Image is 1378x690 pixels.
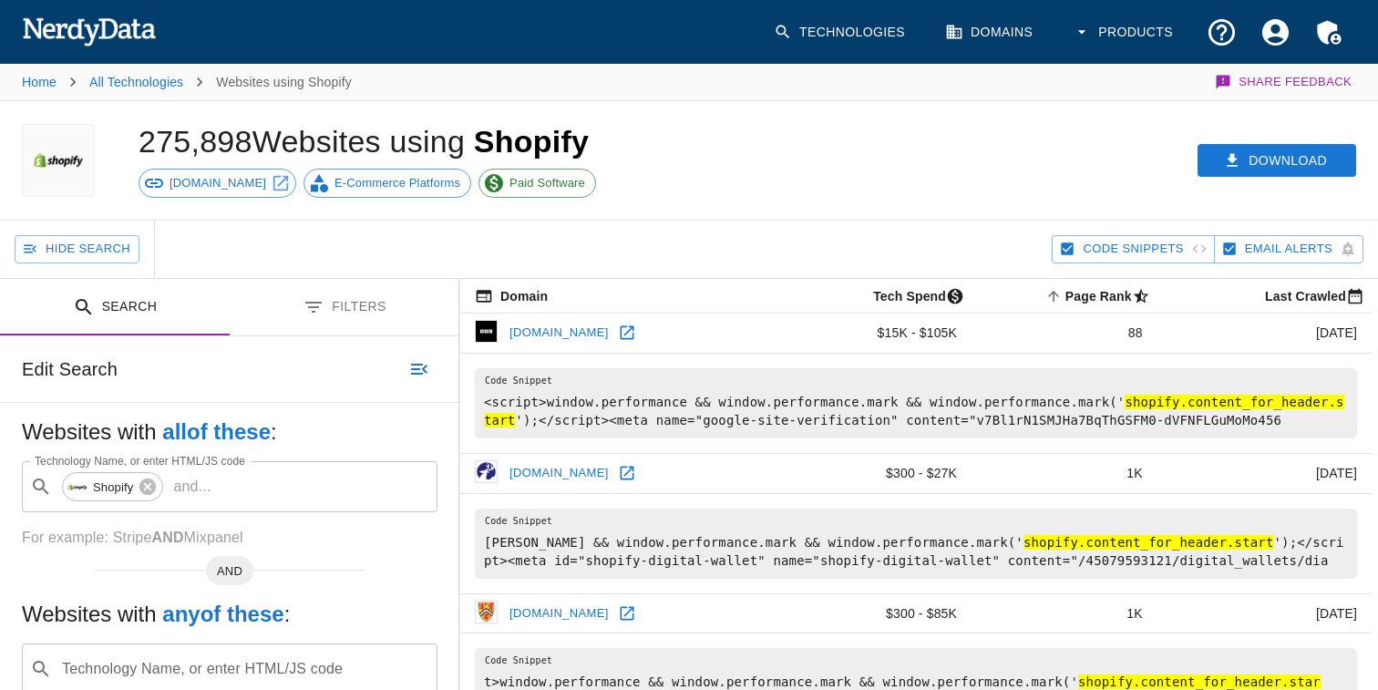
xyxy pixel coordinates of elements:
[613,600,641,627] a: Open uwaterloo.ca in new window
[475,509,1357,579] pre: [PERSON_NAME] && window.performance.mark && window.performance.mark(' ');</script><meta id="shopi...
[22,417,437,447] h5: Websites with :
[139,124,589,159] h1: 275,898 Websites using
[151,530,183,545] b: AND
[62,472,163,501] div: Shopify
[475,601,498,623] img: uwaterloo.ca icon
[162,419,271,444] b: all of these
[1195,5,1249,59] button: Support and Documentation
[505,459,613,488] a: [DOMAIN_NAME]
[613,319,641,346] a: Open bbc.com in new window
[475,368,1357,438] pre: <script>window.performance && window.performance.mark && window.performance.mark(' ');</script><m...
[505,319,613,347] a: [DOMAIN_NAME]
[83,477,143,498] span: Shopify
[1062,5,1188,59] button: Products
[30,124,87,197] img: Shopify logo
[22,355,118,384] h6: Edit Search
[216,73,352,91] p: Websites using Shopify
[484,395,1344,427] hl: shopify.content_for_header.start
[166,476,218,498] p: and ...
[139,169,296,198] a: [DOMAIN_NAME]
[22,64,352,100] nav: breadcrumb
[1245,239,1332,260] span: You are receiving email alerts for this report. Click to disable.
[934,5,1047,59] a: Domains
[89,75,183,89] a: All Technologies
[774,453,972,493] td: $300 - $27K
[1157,314,1372,354] td: [DATE]
[303,169,471,198] a: E-Commerce Platforms
[1249,5,1302,59] button: Account Settings
[774,314,972,354] td: $15K - $105K
[1241,285,1372,307] span: Most recent date this website was successfully crawled
[1157,593,1372,633] td: [DATE]
[1052,235,1214,263] button: Hide Code Snippets
[763,5,920,59] a: Technologies
[324,174,470,192] span: E-Commerce Platforms
[1157,453,1372,493] td: [DATE]
[474,124,589,159] span: Shopify
[849,285,972,307] span: The estimated minimum and maximum annual tech spend each webpage has, based on the free, freemium...
[1212,64,1356,100] button: Share Feedback
[230,279,459,336] button: Filters
[774,593,972,633] td: $300 - $85K
[35,453,245,469] label: Technology Name, or enter HTML/JS code
[1302,5,1356,59] button: Admin Menu
[22,600,437,629] h5: Websites with :
[505,600,613,628] a: [DOMAIN_NAME]
[1214,235,1363,263] button: You are receiving email alerts for this report. Click to disable.
[1023,535,1274,550] hl: shopify.content_for_header.start
[22,75,57,89] a: Home
[206,562,253,581] span: AND
[972,453,1157,493] td: 1K
[972,593,1157,633] td: 1K
[22,527,437,549] p: For example: Stripe Mixpanel
[159,174,276,192] span: [DOMAIN_NAME]
[475,460,498,483] img: jkp.com icon
[1042,285,1157,307] span: A page popularity ranking based on a domain's backlinks. Smaller numbers signal more popular doma...
[22,13,156,49] img: NerdyData.com
[972,314,1157,354] td: 88
[15,235,139,263] button: Hide Search
[499,174,595,192] span: Paid Software
[1198,144,1356,178] button: Download
[613,459,641,487] a: Open jkp.com in new window
[1083,239,1183,260] span: Hide Code Snippets
[475,320,498,343] img: bbc.com icon
[475,285,548,307] span: The registered domain name (i.e. "nerdydata.com").
[162,602,283,626] b: any of these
